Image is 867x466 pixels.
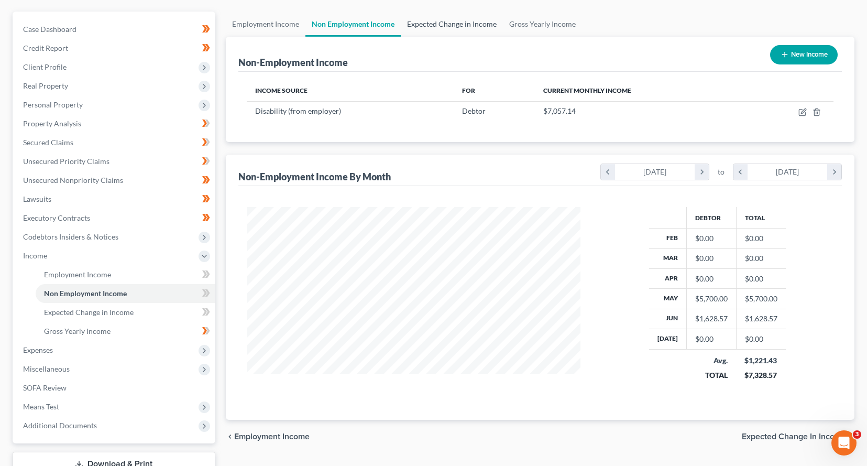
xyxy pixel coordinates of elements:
div: TOTAL [695,370,728,381]
div: $7,328.57 [744,370,777,381]
div: [DATE] [748,164,828,180]
span: Miscellaneous [23,364,70,373]
a: Property Analysis [15,114,215,133]
div: Avg. [695,355,728,366]
span: Client Profile [23,62,67,71]
td: $0.00 [736,268,786,288]
span: Means Test [23,402,59,411]
th: Total [736,207,786,228]
span: $7,057.14 [543,106,576,115]
span: Expected Change in Income [44,308,134,317]
div: [DATE] [615,164,695,180]
iframe: Intercom live chat [831,430,857,456]
a: Case Dashboard [15,20,215,39]
a: Expected Change in Income [401,12,503,37]
span: to [718,167,725,177]
div: Non-Employment Income By Month [238,170,391,183]
span: 3 [853,430,861,439]
span: Credit Report [23,44,68,52]
td: $0.00 [736,229,786,248]
span: Disability (from employer) [255,106,341,115]
span: Secured Claims [23,138,73,147]
td: $0.00 [736,248,786,268]
a: Lawsuits [15,190,215,209]
span: Expenses [23,345,53,354]
a: Non Employment Income [36,284,215,303]
div: Non-Employment Income [238,56,348,69]
th: Jun [649,309,687,329]
a: Expected Change in Income [36,303,215,322]
div: $1,221.43 [744,355,777,366]
a: Gross Yearly Income [36,322,215,341]
i: chevron_right [695,164,709,180]
span: For [462,86,475,94]
a: Unsecured Priority Claims [15,152,215,171]
span: Case Dashboard [23,25,76,34]
div: $1,628.57 [695,313,728,324]
th: Feb [649,229,687,248]
span: Real Property [23,81,68,90]
a: Employment Income [36,265,215,284]
a: Gross Yearly Income [503,12,582,37]
span: Income Source [255,86,308,94]
a: Credit Report [15,39,215,58]
td: $0.00 [736,329,786,349]
span: Unsecured Nonpriority Claims [23,176,123,185]
a: SOFA Review [15,378,215,397]
a: Secured Claims [15,133,215,152]
th: Debtor [686,207,736,228]
button: Expected Change in Income chevron_right [742,432,854,441]
span: Income [23,251,47,260]
span: Unsecured Priority Claims [23,157,109,166]
span: SOFA Review [23,383,67,392]
i: chevron_left [601,164,615,180]
div: $0.00 [695,233,728,244]
a: Employment Income [226,12,305,37]
span: Non Employment Income [44,289,127,298]
i: chevron_left [733,164,748,180]
a: Unsecured Nonpriority Claims [15,171,215,190]
th: Mar [649,248,687,268]
i: chevron_left [226,432,234,441]
a: Non Employment Income [305,12,401,37]
span: Debtor [462,106,486,115]
span: Executory Contracts [23,213,90,222]
td: $5,700.00 [736,289,786,309]
th: Apr [649,268,687,288]
span: Lawsuits [23,194,51,203]
span: Codebtors Insiders & Notices [23,232,118,241]
span: Expected Change in Income [742,432,846,441]
span: Employment Income [44,270,111,279]
span: Gross Yearly Income [44,327,111,335]
span: Personal Property [23,100,83,109]
th: May [649,289,687,309]
span: Employment Income [234,432,310,441]
th: [DATE] [649,329,687,349]
span: Additional Documents [23,421,97,430]
button: chevron_left Employment Income [226,432,310,441]
button: New Income [770,45,838,64]
div: $5,700.00 [695,294,728,304]
div: $0.00 [695,334,728,344]
a: Executory Contracts [15,209,215,227]
div: $0.00 [695,274,728,284]
i: chevron_right [827,164,841,180]
div: $0.00 [695,253,728,264]
span: Current Monthly Income [543,86,631,94]
td: $1,628.57 [736,309,786,329]
span: Property Analysis [23,119,81,128]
